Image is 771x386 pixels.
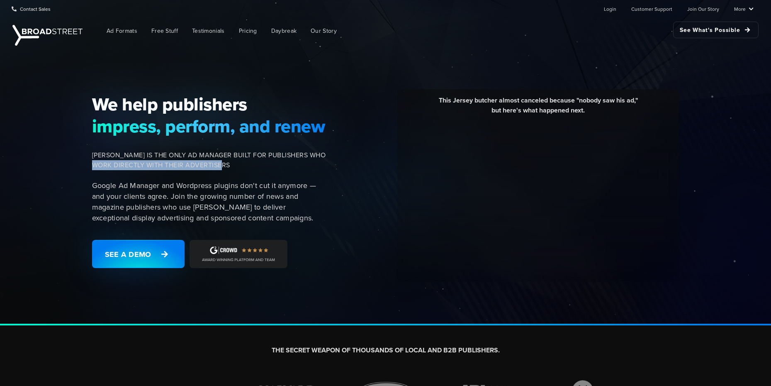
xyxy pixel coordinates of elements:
nav: Main [87,17,759,44]
span: Daybreak [271,27,297,35]
a: See What's Possible [673,22,759,38]
a: Login [604,0,616,17]
h2: THE SECRET WEAPON OF THOUSANDS OF LOCAL AND B2B PUBLISHERS. [154,346,617,355]
a: Free Stuff [145,22,184,40]
div: This Jersey butcher almost canceled because "nobody saw his ad," but here's what happened next. [404,95,673,122]
span: We help publishers [92,93,326,115]
a: See a Demo [92,240,185,268]
a: Daybreak [265,22,303,40]
a: More [734,0,754,17]
iframe: YouTube video player [404,122,673,273]
span: [PERSON_NAME] IS THE ONLY AD MANAGER BUILT FOR PUBLISHERS WHO WORK DIRECTLY WITH THEIR ADVERTISERS [92,150,326,170]
p: Google Ad Manager and Wordpress plugins don't cut it anymore — and your clients agree. Join the g... [92,180,326,223]
span: Free Stuff [151,27,178,35]
span: Pricing [239,27,257,35]
a: Ad Formats [100,22,143,40]
a: Join Our Story [687,0,719,17]
a: Pricing [233,22,263,40]
span: Testimonials [192,27,225,35]
a: Customer Support [631,0,672,17]
a: Our Story [304,22,343,40]
a: Contact Sales [12,0,51,17]
span: impress, perform, and renew [92,115,326,137]
span: Ad Formats [107,27,137,35]
span: Our Story [311,27,337,35]
a: Testimonials [186,22,231,40]
img: Broadstreet | The Ad Manager for Small Publishers [12,25,83,46]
